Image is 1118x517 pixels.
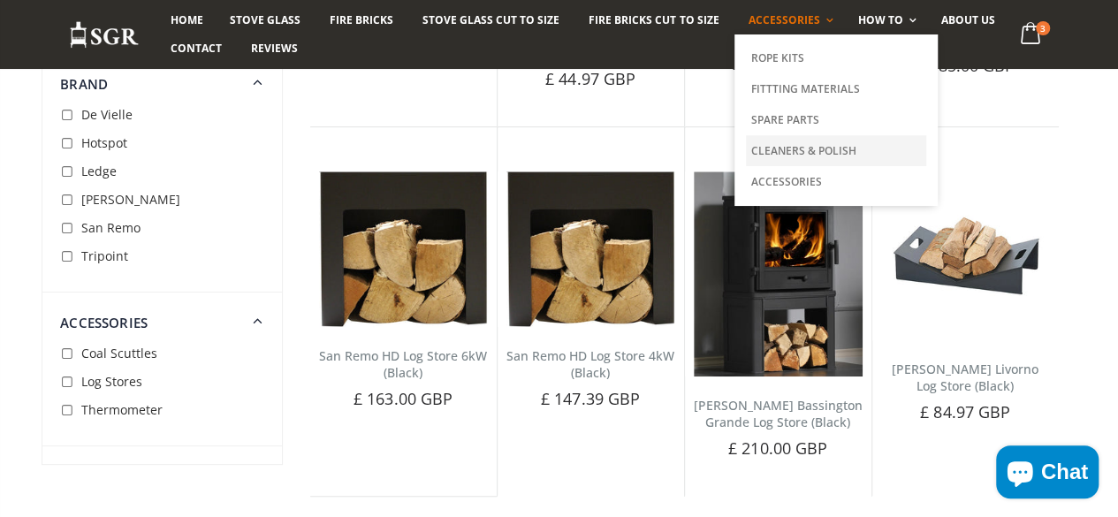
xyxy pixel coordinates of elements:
[330,12,393,27] span: Fire Bricks
[881,171,1050,340] img: Penman Livorno Log Store (Black)
[858,12,903,27] span: How To
[746,104,926,135] a: Spare Parts
[746,43,926,73] a: Rope Kits
[319,171,488,327] img: San Remo HD Log Store 6kW (Black)
[81,163,117,179] span: Ledge
[991,445,1104,503] inbox-online-store-chat: Shopify online store chat
[506,347,674,381] a: San Remo HD Log Store 4kW (Black)
[928,6,1008,34] a: About us
[69,20,140,49] img: Stove Glass Replacement
[694,397,863,430] a: [PERSON_NAME] Bassington Grande Log Store (Black)
[506,171,675,327] img: San Remo HD Log Store 4kW (Black)
[81,191,180,208] span: [PERSON_NAME]
[694,171,863,376] img: Penman Bassington Grande Log Store
[81,247,128,264] span: Tripoint
[545,68,635,89] span: £ 44.97 GBP
[941,12,995,27] span: About us
[316,6,407,34] a: Fire Bricks
[746,135,926,166] a: Cleaners & Polish
[230,12,300,27] span: Stove Glass
[728,437,827,459] span: £ 210.00 GBP
[422,12,559,27] span: Stove Glass Cut To Size
[171,41,222,56] span: Contact
[81,373,142,390] span: Log Stores
[81,134,127,151] span: Hotspot
[81,106,133,123] span: De Vielle
[319,347,487,381] a: San Remo HD Log Store 6kW (Black)
[171,12,203,27] span: Home
[238,34,311,63] a: Reviews
[575,6,732,34] a: Fire Bricks Cut To Size
[157,6,217,34] a: Home
[81,219,141,236] span: San Remo
[1036,21,1050,35] span: 3
[589,12,719,27] span: Fire Bricks Cut To Size
[748,12,819,27] span: Accessories
[746,73,926,104] a: Fittting Materials
[746,166,926,197] a: Accessories
[60,75,108,93] span: Brand
[541,388,640,409] span: £ 147.39 GBP
[892,361,1038,394] a: [PERSON_NAME] Livorno Log Store (Black)
[920,401,1010,422] span: £ 84.97 GBP
[81,345,157,361] span: Coal Scuttles
[251,41,298,56] span: Reviews
[734,6,841,34] a: Accessories
[1013,18,1049,52] a: 3
[157,34,235,63] a: Contact
[60,314,148,331] span: Accessories
[81,401,163,418] span: Thermometer
[217,6,314,34] a: Stove Glass
[409,6,573,34] a: Stove Glass Cut To Size
[354,388,453,409] span: £ 163.00 GBP
[845,6,925,34] a: How To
